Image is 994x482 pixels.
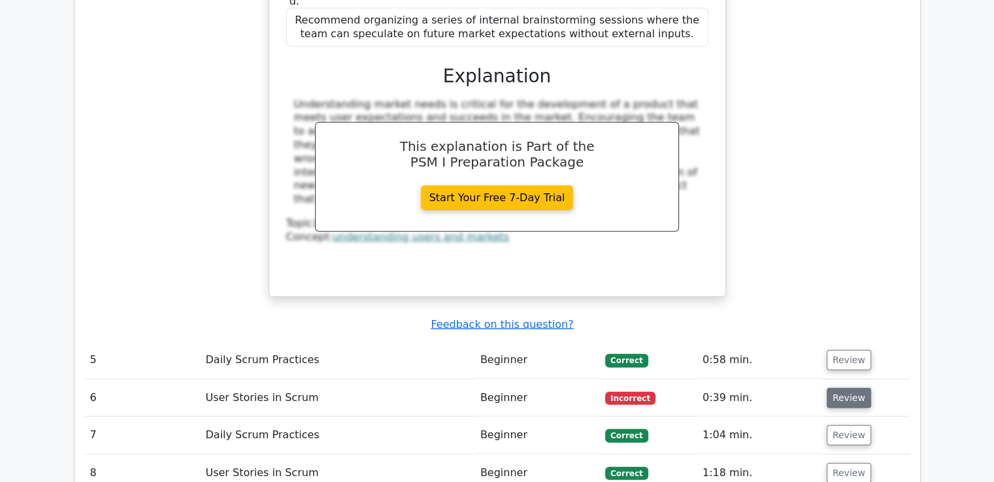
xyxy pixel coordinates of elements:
button: Review [827,350,871,370]
td: 7 [85,417,201,454]
h3: Explanation [294,65,701,88]
td: 6 [85,379,201,417]
span: Incorrect [605,392,655,405]
td: 0:39 min. [697,379,821,417]
button: Review [827,388,871,408]
td: Beginner [475,342,600,379]
td: Beginner [475,417,600,454]
span: Correct [605,467,648,480]
div: Understanding market needs is critical for the development of a product that meets user expectati... [294,98,701,206]
td: Daily Scrum Practices [200,342,474,379]
span: Correct [605,354,648,367]
button: Review [827,425,871,445]
td: 1:04 min. [697,417,821,454]
td: 5 [85,342,201,379]
div: Concept: [286,231,708,244]
div: Recommend organizing a series of internal brainstorming sessions where the team can speculate on ... [286,8,708,47]
td: Beginner [475,379,600,417]
span: Correct [605,429,648,442]
div: Topic: [286,217,708,231]
a: understanding users and markets [333,231,509,243]
a: Feedback on this question? [431,318,573,330]
td: 0:58 min. [697,342,821,379]
td: Daily Scrum Practices [200,417,474,454]
a: Start Your Free 7-Day Trial [421,185,574,210]
td: User Stories in Scrum [200,379,474,417]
